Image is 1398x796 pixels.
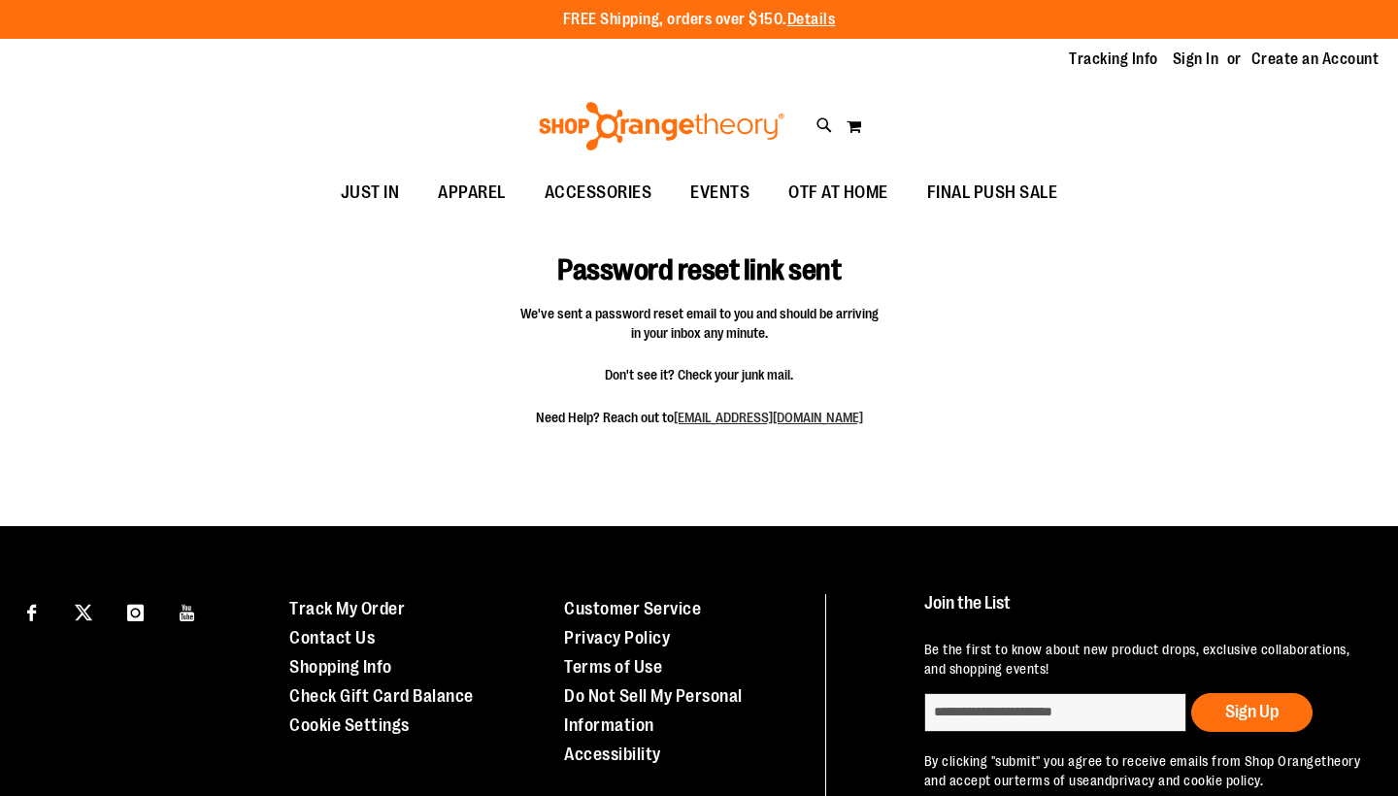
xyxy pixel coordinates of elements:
p: Be the first to know about new product drops, exclusive collaborations, and shopping events! [924,640,1361,679]
h1: Password reset link sent [473,225,926,287]
a: FINAL PUSH SALE [908,171,1078,216]
h4: Join the List [924,594,1361,630]
a: Terms of Use [564,657,662,677]
a: Create an Account [1251,49,1380,70]
a: OTF AT HOME [769,171,908,216]
a: Tracking Info [1069,49,1158,70]
a: Visit our Youtube page [171,594,205,628]
a: terms of use [1015,773,1090,788]
span: APPAREL [438,171,506,215]
span: We've sent a password reset email to you and should be arriving in your inbox any minute. [519,304,879,343]
a: Contact Us [289,628,375,647]
a: Accessibility [564,745,661,764]
span: JUST IN [341,171,400,215]
a: ACCESSORIES [525,171,672,216]
a: Details [787,11,836,28]
a: EVENTS [671,171,769,216]
span: Sign Up [1225,702,1279,721]
span: Don't see it? Check your junk mail. [519,365,879,384]
span: OTF AT HOME [788,171,888,215]
a: JUST IN [321,171,419,216]
a: Check Gift Card Balance [289,686,474,706]
span: EVENTS [690,171,749,215]
img: Shop Orangetheory [536,102,787,150]
a: privacy and cookie policy. [1112,773,1263,788]
a: Customer Service [564,599,701,618]
button: Sign Up [1191,693,1313,732]
a: APPAREL [418,171,525,216]
a: Visit our Facebook page [15,594,49,628]
a: Visit our X page [67,594,101,628]
p: FREE Shipping, orders over $150. [563,9,836,31]
a: Visit our Instagram page [118,594,152,628]
a: Do Not Sell My Personal Information [564,686,743,735]
a: Shopping Info [289,657,392,677]
a: [EMAIL_ADDRESS][DOMAIN_NAME] [674,410,863,425]
img: Twitter [75,604,92,621]
p: By clicking "submit" you agree to receive emails from Shop Orangetheory and accept our and [924,751,1361,790]
a: Cookie Settings [289,715,410,735]
span: FINAL PUSH SALE [927,171,1058,215]
input: enter email [924,693,1186,732]
a: Sign In [1173,49,1219,70]
span: Need Help? Reach out to [519,408,879,427]
span: ACCESSORIES [545,171,652,215]
a: Privacy Policy [564,628,670,647]
a: Track My Order [289,599,405,618]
